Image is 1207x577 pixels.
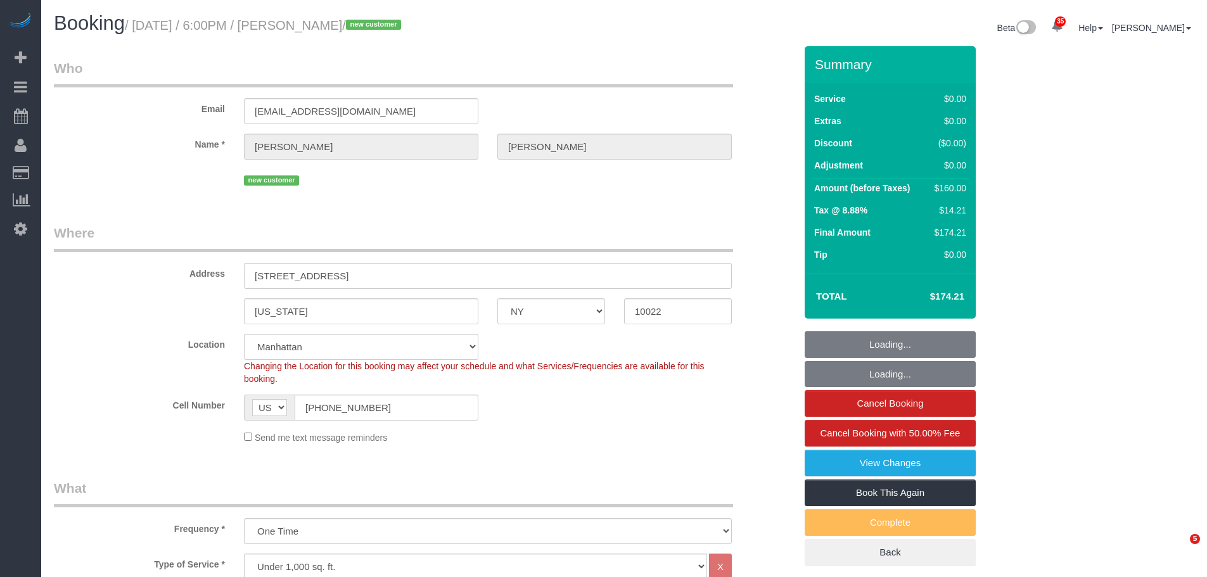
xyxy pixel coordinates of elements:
span: / [342,18,405,32]
div: $0.00 [929,159,966,172]
strong: Total [816,291,847,301]
span: 35 [1055,16,1066,27]
label: Tip [814,248,827,261]
label: Frequency * [44,518,234,535]
div: $14.21 [929,204,966,217]
label: Name * [44,134,234,151]
iframe: Intercom live chat [1164,534,1194,564]
legend: Where [54,224,733,252]
a: Beta [997,23,1037,33]
a: Back [805,539,976,566]
input: First Name [244,134,478,160]
label: Extras [814,115,841,127]
span: Send me text message reminders [255,433,387,443]
div: ($0.00) [929,137,966,149]
label: Service [814,92,846,105]
label: Address [44,263,234,280]
span: Cancel Booking with 50.00% Fee [821,428,961,438]
small: / [DATE] / 6:00PM / [PERSON_NAME] [125,18,405,32]
input: Last Name [497,134,732,160]
a: Help [1078,23,1103,33]
legend: Who [54,59,733,87]
a: Cancel Booking [805,390,976,417]
a: Book This Again [805,479,976,506]
label: Adjustment [814,159,863,172]
span: new customer [346,20,401,30]
span: Changing the Location for this booking may affect your schedule and what Services/Frequencies are... [244,361,705,384]
a: View Changes [805,450,976,476]
div: $0.00 [929,248,966,261]
a: Cancel Booking with 50.00% Fee [805,420,976,447]
legend: What [54,479,733,507]
input: Email [244,98,478,124]
span: 5 [1190,534,1200,544]
span: Booking [54,12,125,34]
label: Type of Service * [44,554,234,571]
input: Zip Code [624,298,732,324]
input: Cell Number [295,395,478,421]
label: Final Amount [814,226,871,239]
div: $160.00 [929,182,966,194]
label: Discount [814,137,852,149]
label: Location [44,334,234,351]
input: City [244,298,478,324]
label: Cell Number [44,395,234,412]
img: Automaid Logo [8,13,33,30]
a: 35 [1045,13,1070,41]
label: Email [44,98,234,115]
div: $174.21 [929,226,966,239]
h4: $174.21 [892,291,964,302]
h3: Summary [815,57,969,72]
label: Amount (before Taxes) [814,182,910,194]
span: new customer [244,175,299,186]
a: [PERSON_NAME] [1112,23,1191,33]
div: $0.00 [929,92,966,105]
label: Tax @ 8.88% [814,204,867,217]
div: $0.00 [929,115,966,127]
img: New interface [1015,20,1036,37]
